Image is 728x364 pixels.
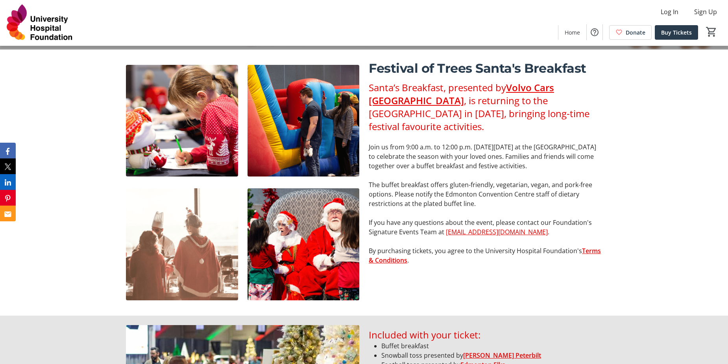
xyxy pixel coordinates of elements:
a: Volvo Cars [GEOGRAPHIC_DATA] [369,81,554,107]
p: By purchasing tickets, you agree to the University Hospital Foundation's . [369,246,602,265]
a: Home [558,25,586,40]
span: Buy Tickets [661,28,692,37]
span: . [548,228,549,236]
img: undefined [126,188,238,300]
p: Festival of Trees Santa's Breakfast [369,59,602,78]
img: undefined [248,188,359,300]
span: Included with your ticket: [369,328,480,341]
u: [EMAIL_ADDRESS][DOMAIN_NAME] [446,228,548,236]
img: University Hospital Foundation's Logo [5,3,75,42]
a: Donate [609,25,652,40]
button: Sign Up [688,6,723,18]
p: The buffet breakfast offers gluten-friendly, vegetarian, vegan, and pork-free options. Please not... [369,180,602,208]
span: , is returning to the [GEOGRAPHIC_DATA] in [DATE], bringing long-time festival favourite activities. [369,94,589,133]
a: Buy Tickets [655,25,698,40]
li: Buffet breakfast [381,341,602,351]
img: undefined [126,65,238,176]
button: Log In [654,6,685,18]
span: Home [565,28,580,37]
li: Snowball toss presented by [381,351,602,360]
span: Santa’s Breakfast, presented by [369,81,506,94]
p: Join us from 9:00 a.m. to 12:00 p.m. [DATE][DATE] at the [GEOGRAPHIC_DATA] to celebrate the seaso... [369,142,602,171]
button: Help [587,24,602,40]
span: Log In [661,7,678,17]
img: undefined [248,65,359,176]
span: Donate [626,28,645,37]
a: [PERSON_NAME] Peterbilt [463,351,541,360]
span: Sign Up [694,7,717,17]
button: Cart [704,25,719,39]
p: If you have any questions about the event, please contact our Foundation's Signature Events Team at [369,218,602,237]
